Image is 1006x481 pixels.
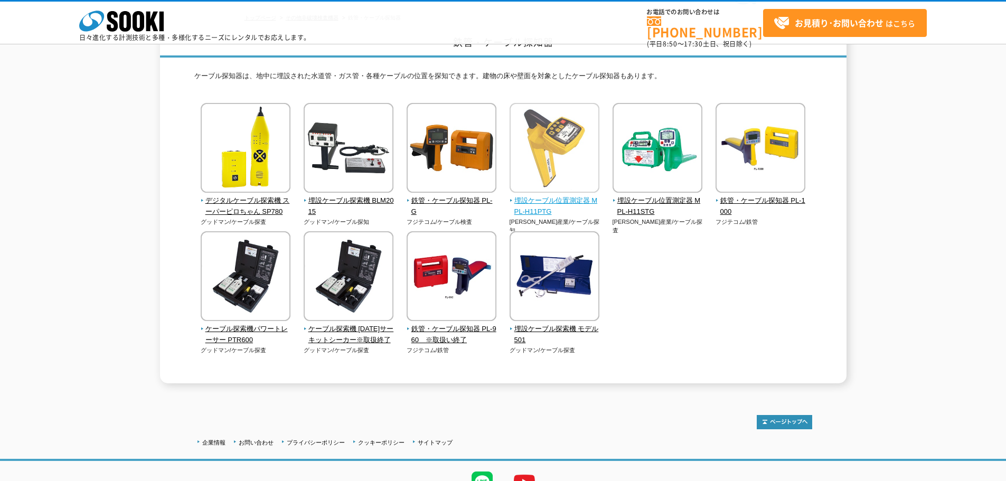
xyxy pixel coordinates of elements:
p: フジテコム/鉄管 [407,346,497,355]
a: 鉄管・ケーブル探知器 PL-960 ※取扱い終了 [407,314,497,345]
a: お見積り･お問い合わせはこちら [763,9,927,37]
a: 埋設ケーブル探索機 BLM2015 [304,185,394,217]
a: 鉄管・ケーブル探知器 PL-G [407,185,497,217]
p: フジテコム/鉄管 [716,218,806,227]
p: グッドマン/ケーブル探査 [304,346,394,355]
img: トップページへ [757,415,812,429]
span: お電話でのお問い合わせは [647,9,763,15]
a: お問い合わせ [239,439,274,446]
a: デジタルケーブル探索機 スーパーピロちゃん SP780 [201,185,291,217]
img: 鉄管・ケーブル探知器 PL-960 ※取扱い終了 [407,231,496,324]
a: クッキーポリシー [358,439,405,446]
img: 埋設ケーブル位置測定器 MPL-H11PTG [510,103,599,195]
a: プライバシーポリシー [287,439,345,446]
p: [PERSON_NAME]産業/ケーブル探知 [510,218,600,235]
span: 鉄管・ケーブル探知器 PL-G [407,195,497,218]
p: グッドマン/ケーブル探査 [510,346,600,355]
span: 埋設ケーブル探索機 BLM2015 [304,195,394,218]
span: ケーブル探索機パワートレーサー PTR600 [201,324,291,346]
img: 鉄管・ケーブル探知器 PL-1000 [716,103,805,195]
img: ケーブル探索機パワートレーサー PTR600 [201,231,290,324]
span: デジタルケーブル探索機 スーパーピロちゃん SP780 [201,195,291,218]
strong: お見積り･お問い合わせ [795,16,883,29]
img: ケーブル探索機 2011サーキットシーカー※取扱終了 [304,231,393,324]
p: ケーブル探知器は、地中に埋設された水道管・ガス管・各種ケーブルの位置を探知できます。建物の床や壁面を対象としたケーブル探知器もあります。 [194,71,812,87]
p: グッドマン/ケーブル探査 [201,346,291,355]
span: 17:30 [684,39,703,49]
span: 埋設ケーブル探索機 モデル501 [510,324,600,346]
a: [PHONE_NUMBER] [647,16,763,38]
p: 日々進化する計測技術と多種・多様化するニーズにレンタルでお応えします。 [79,34,311,41]
a: 埋設ケーブル位置測定器 MPL-H11STG [613,185,703,217]
a: ケーブル探索機 [DATE]サーキットシーカー※取扱終了 [304,314,394,345]
span: 鉄管・ケーブル探知器 PL-1000 [716,195,806,218]
img: デジタルケーブル探索機 スーパーピロちゃん SP780 [201,103,290,195]
span: 埋設ケーブル位置測定器 MPL-H11PTG [510,195,600,218]
span: ケーブル探索機 [DATE]サーキットシーカー※取扱終了 [304,324,394,346]
span: (平日 ～ 土日、祝日除く) [647,39,751,49]
img: 埋設ケーブル探索機 モデル501 [510,231,599,324]
span: 8:50 [663,39,678,49]
a: 企業情報 [202,439,225,446]
span: 鉄管・ケーブル探知器 PL-960 ※取扱い終了 [407,324,497,346]
a: 埋設ケーブル位置測定器 MPL-H11PTG [510,185,600,217]
span: 埋設ケーブル位置測定器 MPL-H11STG [613,195,703,218]
p: グッドマン/ケーブル探知 [304,218,394,227]
a: 鉄管・ケーブル探知器 PL-1000 [716,185,806,217]
a: ケーブル探索機パワートレーサー PTR600 [201,314,291,345]
a: 埋設ケーブル探索機 モデル501 [510,314,600,345]
a: サイトマップ [418,439,453,446]
span: はこちら [774,15,915,31]
p: グッドマン/ケーブル探査 [201,218,291,227]
img: 埋設ケーブル位置測定器 MPL-H11STG [613,103,702,195]
p: フジテコム/ケーブル検査 [407,218,497,227]
img: 鉄管・ケーブル探知器 PL-G [407,103,496,195]
p: [PERSON_NAME]産業/ケーブル探査 [613,218,703,235]
img: 埋設ケーブル探索機 BLM2015 [304,103,393,195]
